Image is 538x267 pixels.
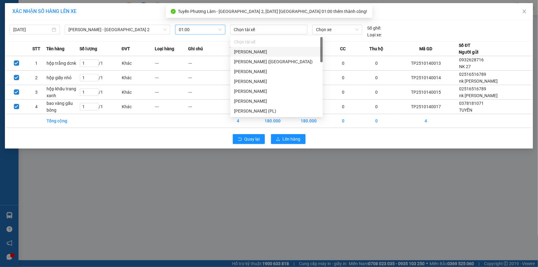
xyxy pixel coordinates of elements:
[459,108,473,113] span: TUYỀN
[80,100,121,114] td: / 1
[27,71,47,85] td: 2
[155,71,188,85] td: ---
[340,45,346,52] span: CC
[80,85,121,100] td: / 1
[291,114,327,128] td: 180.000
[13,26,51,33] input: 15/10/2025
[459,101,484,106] span: 0378181071
[234,68,319,75] div: [PERSON_NAME]
[155,85,188,100] td: ---
[419,45,432,52] span: Mã GD
[221,85,255,100] td: 1
[234,39,319,45] div: Chọn tài xế
[178,9,368,14] span: Tuyến Phương Lâm - [GEOGRAPHIC_DATA] 2, [DATE] [GEOGRAPHIC_DATA] 01:00 thêm thành công!
[393,100,459,114] td: TP2510140017
[230,96,323,106] div: Nguyễn Hữu Nhân
[12,8,76,14] span: XÁC NHẬN SỐ HÀNG LÊN XE
[360,85,393,100] td: 0
[230,106,323,116] div: Nguyễn Đình Nam (PL)
[188,45,203,52] span: Ghi chú
[47,71,80,85] td: hộp giấy nhỏ
[459,72,487,77] span: 02516516789
[27,85,47,100] td: 3
[27,56,47,71] td: 1
[155,100,188,114] td: ---
[393,71,459,85] td: TP2510140014
[522,9,527,14] span: close
[360,114,393,128] td: 0
[121,71,155,85] td: Khác
[230,37,323,47] div: Chọn tài xế
[47,85,80,100] td: hộp khấu trang xanh
[155,56,188,71] td: ---
[221,71,255,85] td: 1
[459,86,487,91] span: 02516516789
[271,134,306,144] button: uploadLên hàng
[369,45,383,52] span: Thu hộ
[367,31,382,38] span: Loại xe:
[171,9,176,14] span: check-circle
[234,58,319,65] div: [PERSON_NAME] ([GEOGRAPHIC_DATA])
[360,56,393,71] td: 0
[459,42,479,55] div: Số ĐT Người gửi
[121,56,155,71] td: Khác
[188,56,221,71] td: ---
[27,100,47,114] td: 4
[68,25,166,34] span: Phương Lâm - Sài Gòn 2
[155,45,174,52] span: Loại hàng
[32,45,40,52] span: STT
[516,3,533,20] button: Close
[188,85,221,100] td: ---
[230,76,323,86] div: Trương Văn Đức
[459,93,498,98] span: nk [PERSON_NAME]
[255,114,291,128] td: 180.000
[163,28,167,31] span: down
[393,85,459,100] td: TP2510140015
[230,47,323,57] div: Phạm Văn Chí
[233,134,265,144] button: rollbackQuay lại
[47,100,80,114] td: bao vàng gấu bông
[188,100,221,114] td: ---
[326,71,360,85] td: 0
[221,56,255,71] td: 1
[234,48,319,55] div: [PERSON_NAME]
[360,100,393,114] td: 0
[80,45,97,52] span: Số lượng
[230,57,323,67] div: Vương Trí Tài (Phú Hoà)
[393,56,459,71] td: TP2510140013
[121,100,155,114] td: Khác
[188,71,221,85] td: ---
[326,114,360,128] td: 0
[326,85,360,100] td: 0
[121,85,155,100] td: Khác
[47,56,80,71] td: hộp trắng dcnk
[80,71,121,85] td: / 1
[326,56,360,71] td: 0
[459,79,498,84] span: nk [PERSON_NAME]
[234,78,319,85] div: [PERSON_NAME]
[238,137,242,142] span: rollback
[316,25,359,34] span: Chọn xe
[179,25,222,34] span: 01:00
[230,86,323,96] div: Vũ Đức Thuận
[234,108,319,114] div: [PERSON_NAME] (PL)
[121,45,130,52] span: ĐVT
[80,56,121,71] td: / 1
[244,136,260,142] span: Quay lại
[47,45,65,52] span: Tên hàng
[221,100,255,114] td: 1
[234,88,319,95] div: [PERSON_NAME]
[234,98,319,105] div: [PERSON_NAME]
[326,100,360,114] td: 0
[230,67,323,76] div: Phi Nguyên Sa
[47,114,80,128] td: Tổng cộng
[221,114,255,128] td: 4
[276,137,280,142] span: upload
[393,114,459,128] td: 4
[283,136,301,142] span: Lên hàng
[360,71,393,85] td: 0
[459,57,484,62] span: 0932628716
[459,64,471,69] span: NK 27
[367,25,381,31] span: Số ghế:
